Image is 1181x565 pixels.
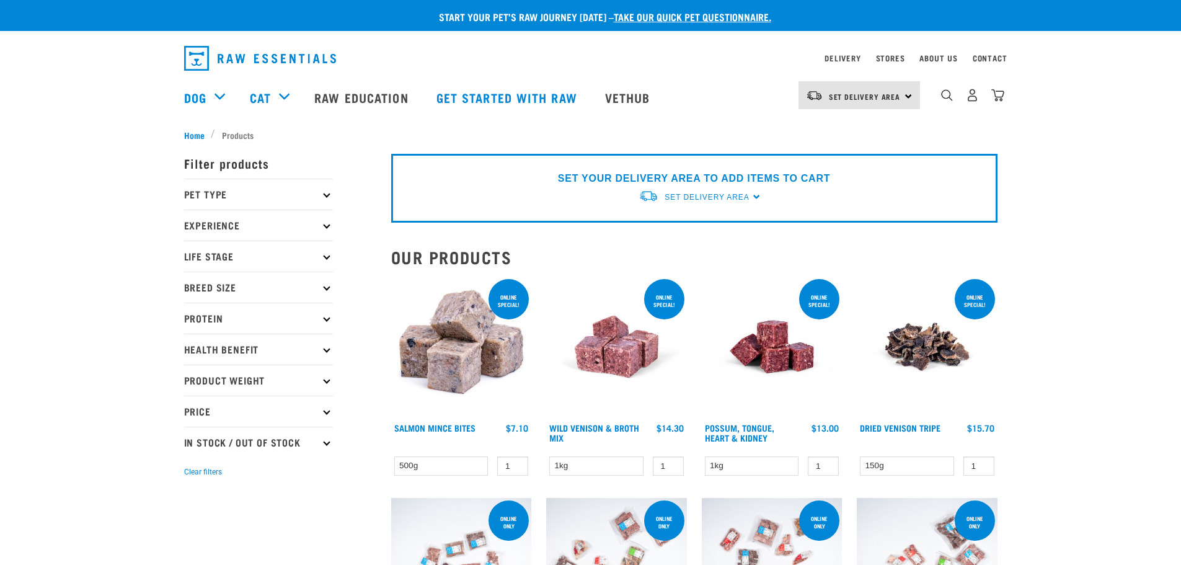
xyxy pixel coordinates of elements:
nav: dropdown navigation [174,41,1007,76]
img: Raw Essentials Logo [184,46,336,71]
span: Set Delivery Area [665,193,749,202]
img: user.png [966,89,979,102]
div: Online Only [799,509,839,535]
div: $15.70 [967,423,994,433]
p: Protein [184,303,333,334]
a: Cat [250,88,271,107]
input: 1 [963,456,994,476]
p: In Stock / Out Of Stock [184,427,333,458]
div: ONLINE SPECIAL! [955,288,995,314]
span: Set Delivery Area [829,94,901,99]
div: $7.10 [506,423,528,433]
div: $14.30 [657,423,684,433]
span: Home [184,128,205,141]
a: Stores [876,56,905,60]
div: ONLINE SPECIAL! [489,288,529,314]
p: SET YOUR DELIVERY AREA TO ADD ITEMS TO CART [558,171,830,186]
a: Contact [973,56,1007,60]
img: Vension and heart [546,277,687,417]
button: Clear filters [184,466,222,478]
a: Raw Education [302,73,423,122]
h2: Our Products [391,247,997,267]
p: Product Weight [184,365,333,396]
img: Dried Vension Tripe 1691 [857,277,997,417]
img: home-icon-1@2x.png [941,89,953,101]
div: Online Only [644,509,684,535]
a: Dog [184,88,206,107]
input: 1 [653,456,684,476]
img: home-icon@2x.png [991,89,1004,102]
p: Pet Type [184,179,333,210]
p: Health Benefit [184,334,333,365]
img: van-moving.png [639,190,658,203]
a: Vethub [593,73,666,122]
p: Breed Size [184,272,333,303]
p: Experience [184,210,333,241]
a: Get started with Raw [424,73,593,122]
a: Dried Venison Tripe [860,425,940,430]
div: ONLINE ONLY [489,509,529,535]
div: $13.00 [812,423,839,433]
a: Wild Venison & Broth Mix [549,425,639,440]
input: 1 [497,456,528,476]
p: Life Stage [184,241,333,272]
img: 1141 Salmon Mince 01 [391,277,532,417]
p: Price [184,396,333,427]
a: Salmon Mince Bites [394,425,475,430]
a: Delivery [825,56,860,60]
img: Possum Tongue Heart Kidney 1682 [702,277,843,417]
div: ONLINE SPECIAL! [799,288,839,314]
img: van-moving.png [806,90,823,101]
div: ONLINE SPECIAL! [644,288,684,314]
div: Online Only [955,509,995,535]
nav: breadcrumbs [184,128,997,141]
a: take our quick pet questionnaire. [614,14,771,19]
p: Filter products [184,148,333,179]
a: About Us [919,56,957,60]
a: Possum, Tongue, Heart & Kidney [705,425,774,440]
input: 1 [808,456,839,476]
a: Home [184,128,211,141]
